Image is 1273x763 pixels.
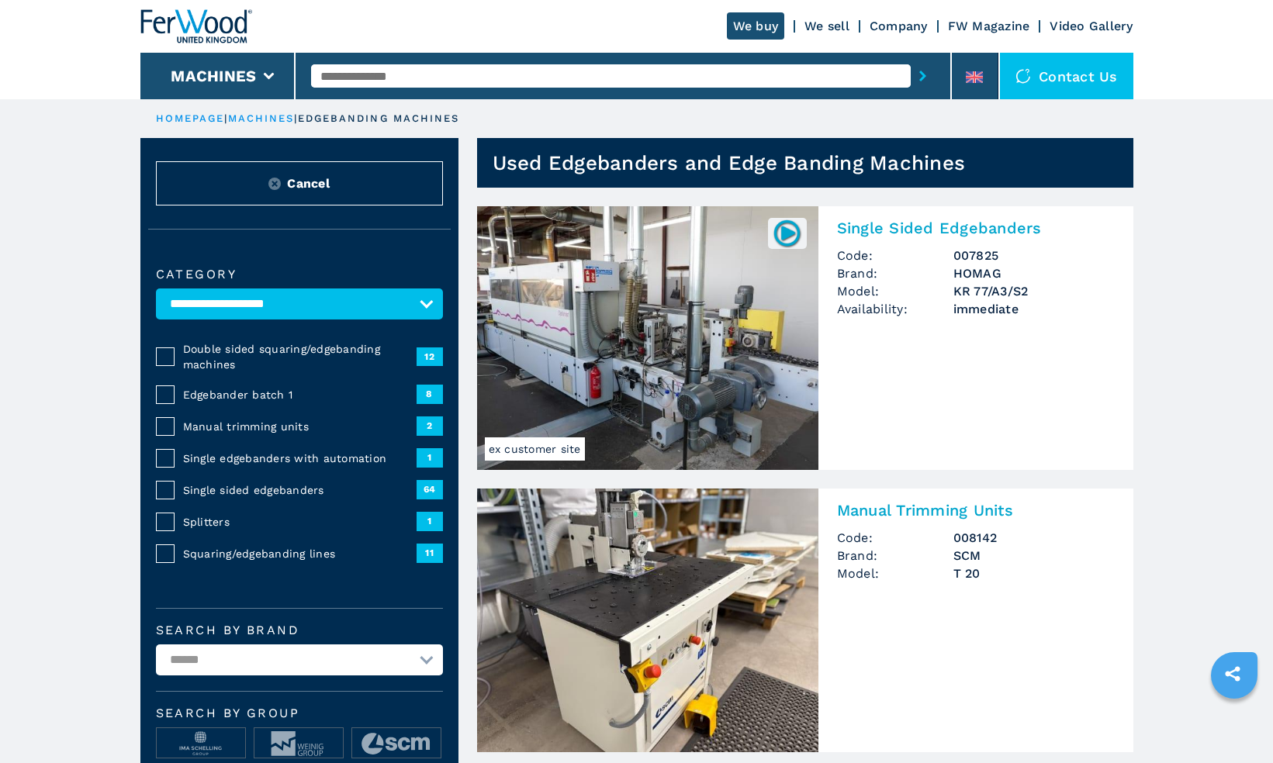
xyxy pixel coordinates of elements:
span: Availability: [837,300,953,318]
span: Edgebander batch 1 [183,387,417,402]
h3: KR 77/A3/S2 [953,282,1115,300]
span: Splitters [183,514,417,530]
a: Manual Trimming Units SCM T 20Manual Trimming UnitsCode:008142Brand:SCMModel:T 20 [477,489,1133,752]
a: We buy [727,12,785,40]
button: ResetCancel [156,161,443,205]
a: Video Gallery [1050,19,1133,33]
img: image [157,728,245,759]
span: 12 [417,347,443,366]
img: Contact us [1015,68,1031,84]
h2: Manual Trimming Units [837,501,1115,520]
span: Single sided edgebanders [183,482,417,498]
img: image [254,728,343,759]
a: Company [870,19,928,33]
h3: T 20 [953,564,1115,582]
span: 2 [417,416,443,435]
img: 007825 [772,218,802,248]
h2: Single Sided Edgebanders [837,219,1115,237]
a: sharethis [1213,654,1252,693]
a: HOMEPAGE [156,112,225,124]
span: Model: [837,282,953,300]
span: Single edgebanders with automation [183,451,417,466]
h3: SCM [953,547,1115,564]
span: 8 [417,385,443,403]
img: image [352,728,441,759]
p: edgebanding machines [298,112,460,126]
span: Cancel [287,174,330,192]
a: machines [228,112,295,124]
span: 11 [417,544,443,562]
a: Single Sided Edgebanders HOMAG KR 77/A3/S2ex customer site007825Single Sided EdgebandersCode:0078... [477,206,1133,470]
span: Double sided squaring/edgebanding machines [183,341,417,372]
img: Manual Trimming Units SCM T 20 [477,489,818,752]
span: Brand: [837,264,953,282]
span: Code: [837,529,953,547]
a: We sell [804,19,849,33]
span: | [294,112,297,124]
div: Contact us [1000,53,1133,99]
img: Ferwood [140,9,252,43]
iframe: Chat [1207,693,1261,751]
h1: Used Edgebanders and Edge Banding Machines [493,150,966,175]
span: ex customer site [485,437,585,461]
label: Category [156,268,443,281]
span: 1 [417,448,443,467]
span: Squaring/edgebanding lines [183,546,417,561]
span: Brand: [837,547,953,564]
a: FW Magazine [948,19,1030,33]
label: Search by brand [156,624,443,637]
h3: HOMAG [953,264,1115,282]
h3: 007825 [953,247,1115,264]
span: immediate [953,300,1115,318]
span: | [224,112,227,124]
img: Single Sided Edgebanders HOMAG KR 77/A3/S2 [477,206,818,470]
span: Search by group [156,707,443,720]
button: submit-button [911,58,935,94]
span: 1 [417,512,443,530]
img: Reset [268,178,281,190]
button: Machines [171,67,256,85]
span: 64 [417,480,443,499]
h3: 008142 [953,529,1115,547]
span: Manual trimming units [183,419,417,434]
span: Model: [837,564,953,582]
span: Code: [837,247,953,264]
